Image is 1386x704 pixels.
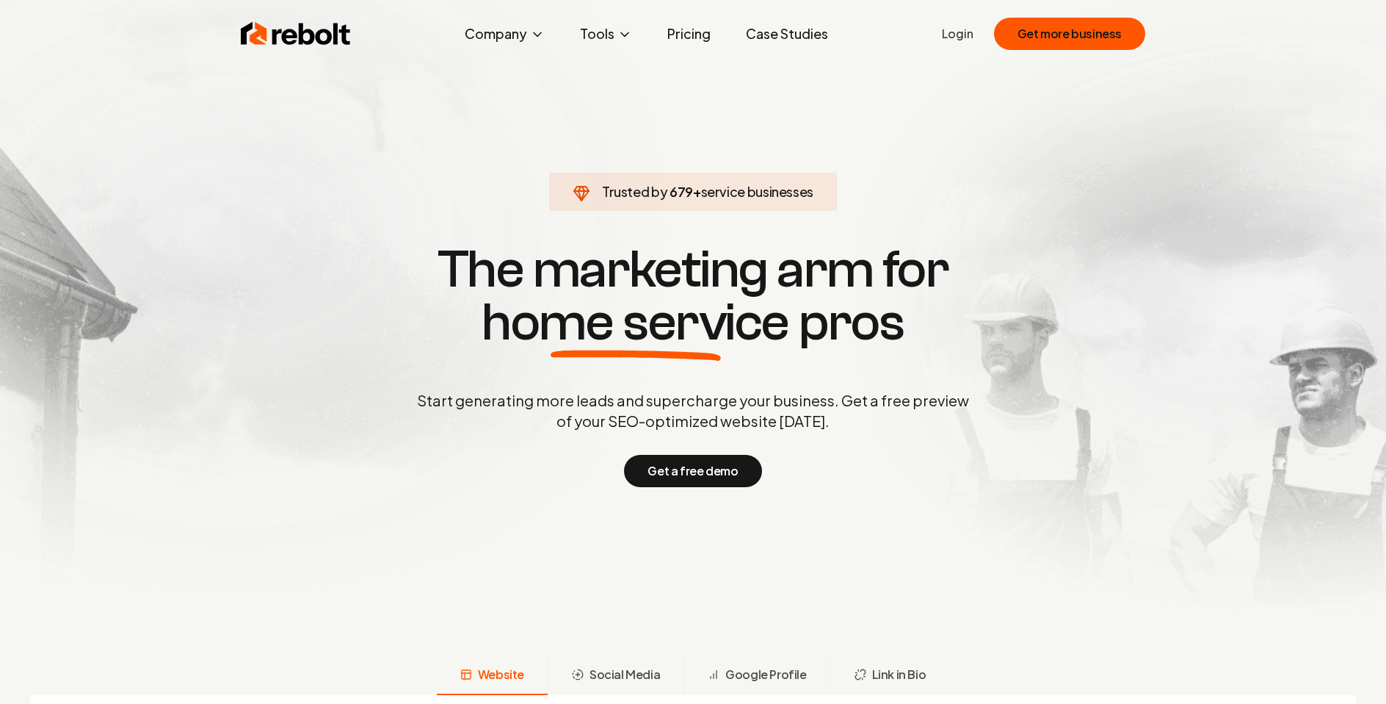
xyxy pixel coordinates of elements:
button: Link in Bio [830,657,950,695]
span: Trusted by [602,183,667,200]
button: Google Profile [683,657,830,695]
button: Get more business [994,18,1145,50]
button: Get a free demo [624,455,761,487]
a: Case Studies [734,19,840,49]
span: Social Media [589,666,660,683]
span: + [693,183,701,200]
button: Company [453,19,556,49]
span: service businesses [701,183,814,200]
a: Login [942,25,973,43]
button: Website [437,657,548,695]
span: home service [482,296,789,349]
a: Pricing [656,19,722,49]
img: Rebolt Logo [241,19,351,49]
h1: The marketing arm for pros [341,243,1045,349]
span: Google Profile [725,666,806,683]
span: Link in Bio [872,666,926,683]
span: Website [478,666,524,683]
p: Start generating more leads and supercharge your business. Get a free preview of your SEO-optimiz... [414,390,972,431]
button: Social Media [548,657,683,695]
button: Tools [568,19,644,49]
span: 679 [670,182,693,202]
